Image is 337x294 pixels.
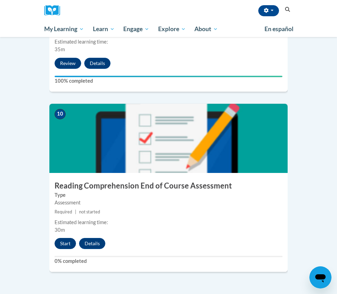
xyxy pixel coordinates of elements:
[190,21,223,37] a: About
[260,22,298,36] a: En español
[55,238,76,249] button: Start
[55,191,282,199] label: Type
[44,5,65,16] img: Logo brand
[44,25,84,33] span: My Learning
[309,266,331,288] iframe: Button to launch messaging window
[79,209,100,214] span: not started
[40,21,88,37] a: My Learning
[88,21,119,37] a: Learn
[264,25,293,33] span: En español
[55,38,282,46] div: Estimated learning time:
[75,209,76,214] span: |
[79,238,105,249] button: Details
[55,209,72,214] span: Required
[44,5,65,16] a: Cox Campus
[55,76,282,77] div: Your progress
[55,58,81,69] button: Review
[55,109,66,119] span: 10
[55,257,282,265] label: 0% completed
[55,77,282,85] label: 100% completed
[49,104,288,173] img: Course Image
[55,219,282,226] div: Estimated learning time:
[55,227,65,233] span: 30m
[49,181,288,191] h3: Reading Comprehension End of Course Assessment
[55,46,65,52] span: 35m
[258,5,279,16] button: Account Settings
[84,58,110,69] button: Details
[282,6,293,14] button: Search
[93,25,115,33] span: Learn
[123,25,149,33] span: Engage
[194,25,218,33] span: About
[119,21,154,37] a: Engage
[158,25,186,33] span: Explore
[55,199,282,206] div: Assessment
[154,21,190,37] a: Explore
[39,21,298,37] div: Main menu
